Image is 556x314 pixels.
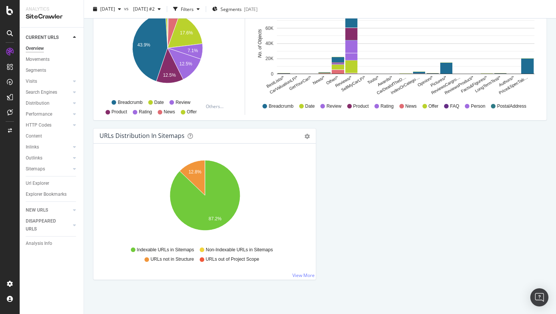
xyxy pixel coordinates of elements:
text: 12.5% [179,61,192,67]
text: 60K [266,26,273,31]
div: CURRENT URLS [26,34,59,42]
span: Rating [381,103,394,110]
span: Product [112,109,127,115]
div: gear [304,134,310,139]
text: 0 [271,71,273,77]
span: Date [154,99,164,106]
div: Segments [26,67,46,74]
span: Breadcrumb [118,99,142,106]
div: Others... [206,103,227,110]
div: Url Explorer [26,179,49,187]
button: [DATE] #2 [130,3,164,15]
a: Analysis Info [26,240,78,247]
div: [DATE] [244,6,258,12]
span: Rating [139,109,152,115]
span: News [405,103,417,110]
span: 2025 Sep. 21st [100,6,115,12]
text: Opinion/* [417,75,434,87]
text: Reviews/* [334,75,353,88]
svg: A chart. [99,156,310,243]
a: DISAPPEARED URLS [26,217,71,233]
div: Performance [26,110,52,118]
a: NEW URLS [26,206,71,214]
text: 43.9% [137,42,150,48]
div: Search Engines [26,88,57,96]
div: A chart. [101,8,234,96]
text: Pictures/* [430,75,447,88]
a: Search Engines [26,88,71,96]
text: 17.6% [180,30,193,36]
a: Overview [26,45,78,53]
button: Segments[DATE] [209,3,261,15]
text: Other/* [325,75,339,85]
span: Review [326,103,341,110]
div: Analytics [26,6,78,12]
div: Open Intercom Messenger [530,288,548,306]
div: Outlinks [26,154,42,162]
span: Offer [429,103,438,110]
div: A chart. [254,8,540,96]
span: Breadcrumb [269,103,293,110]
div: Content [26,132,42,140]
a: Segments [26,67,78,74]
span: Review [175,99,190,106]
a: Outlinks [26,154,71,162]
div: Inlinks [26,143,39,151]
a: Inlinks [26,143,71,151]
span: PostalAddress [497,103,526,110]
text: 20K [266,56,273,61]
a: Visits [26,77,71,85]
text: 40K [266,41,273,46]
a: Url Explorer [26,179,78,187]
text: 12.5% [163,73,176,78]
a: Explorer Bookmarks [26,190,78,198]
text: 87.2% [209,216,222,221]
span: News [164,109,175,115]
span: Offer [187,109,197,115]
span: Person [471,103,485,110]
a: HTTP Codes [26,121,71,129]
a: Sitemaps [26,165,71,173]
span: Date [305,103,315,110]
div: Distribution [26,99,50,107]
div: Visits [26,77,37,85]
span: Non-Indexable URLs in Sitemaps [206,247,273,253]
span: Segments [221,6,242,12]
button: [DATE] [90,3,124,15]
span: FAQ [450,103,459,110]
text: Authors/* [498,75,516,87]
text: 12.8% [188,169,201,175]
span: vs [124,5,130,11]
span: URLs out of Project Scope [206,256,259,263]
text: LongTermTest/* [474,75,502,93]
text: CarValuationLP/* [269,75,299,95]
button: Filters [170,3,203,15]
div: Analysis Info [26,240,52,247]
span: Product [353,103,369,110]
text: Facts&Figures/* [460,75,488,94]
div: NEW URLS [26,206,48,214]
div: HTTP Codes [26,121,51,129]
text: SellMyCarLP/* [340,75,367,93]
div: SiteCrawler [26,12,78,21]
div: Sitemaps [26,165,45,173]
div: Movements [26,56,50,63]
text: 7.1% [188,48,198,53]
text: News/* [312,75,326,85]
text: Tools/* [367,75,380,85]
text: BestLists/* [266,75,285,89]
a: CURRENT URLS [26,34,71,42]
div: URLs Distribution in Sitemaps [99,132,185,139]
div: DISAPPEARED URLS [26,217,64,233]
a: Movements [26,56,78,63]
div: Explorer Bookmarks [26,190,67,198]
span: Indexable URLs in Sitemaps [137,247,194,253]
div: Overview [26,45,44,53]
text: GetYourCar/* [289,75,312,91]
a: Content [26,132,78,140]
a: Distribution [26,99,71,107]
a: View More [292,272,315,278]
a: Performance [26,110,71,118]
span: URLs not in Structure [151,256,194,263]
text: No. of Objects [257,29,262,58]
